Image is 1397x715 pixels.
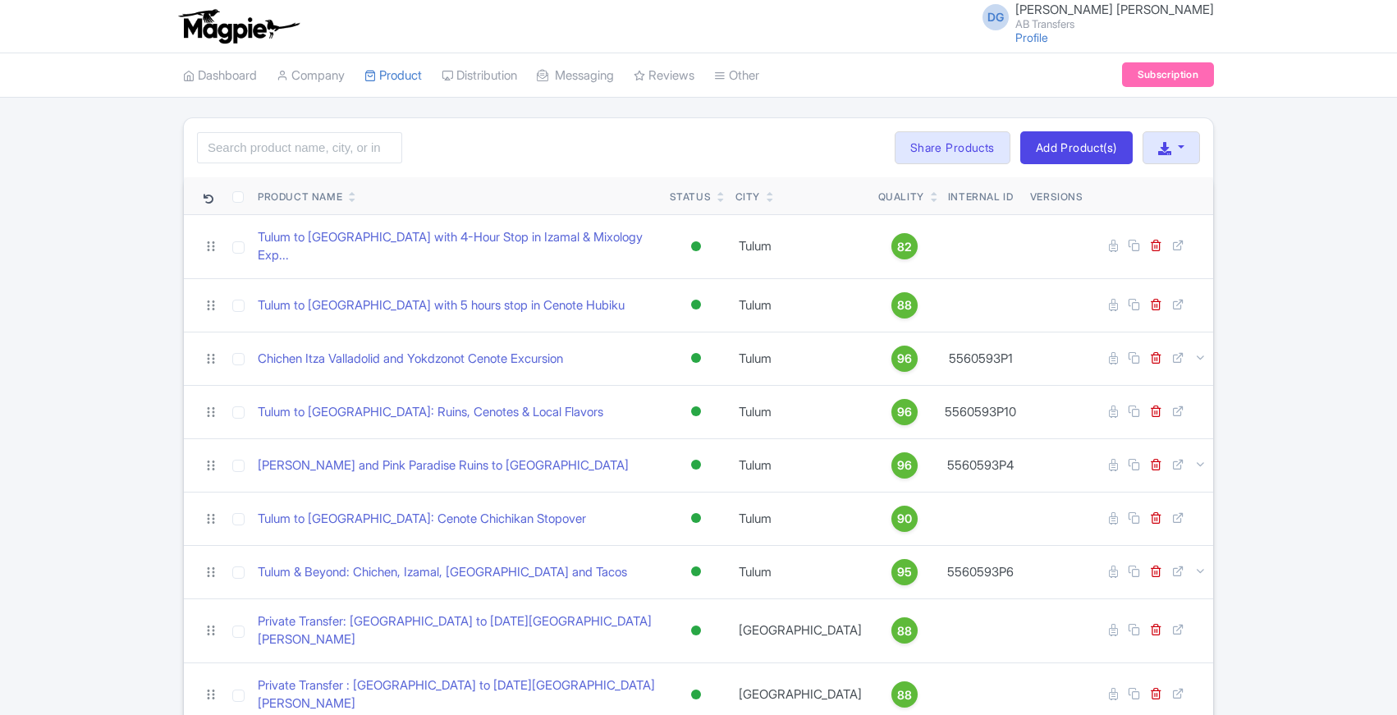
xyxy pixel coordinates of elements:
[973,3,1214,30] a: DG [PERSON_NAME] [PERSON_NAME] AB Transfers
[897,350,912,368] span: 96
[878,559,932,585] a: 95
[1020,131,1133,164] a: Add Product(s)
[878,346,932,372] a: 96
[729,385,872,438] td: Tulum
[1015,2,1214,17] span: [PERSON_NAME] [PERSON_NAME]
[729,214,872,278] td: Tulum
[688,400,704,424] div: Active
[897,238,912,256] span: 82
[688,506,704,530] div: Active
[670,190,712,204] div: Status
[688,619,704,643] div: Active
[364,53,422,99] a: Product
[938,385,1024,438] td: 5560593P10
[258,190,342,204] div: Product Name
[878,452,932,479] a: 96
[258,510,586,529] a: Tulum to [GEOGRAPHIC_DATA]: Cenote Chichikan Stopover
[897,296,912,314] span: 88
[938,438,1024,492] td: 5560593P4
[1122,62,1214,87] a: Subscription
[277,53,345,99] a: Company
[878,292,932,319] a: 88
[897,510,912,528] span: 90
[729,545,872,598] td: Tulum
[688,346,704,370] div: Active
[938,545,1024,598] td: 5560593P6
[258,296,625,315] a: Tulum to [GEOGRAPHIC_DATA] with 5 hours stop in Cenote Hubiku
[258,563,627,582] a: Tulum & Beyond: Chichen, Izamal, [GEOGRAPHIC_DATA] and Tacos
[688,235,704,259] div: Active
[735,190,760,204] div: City
[634,53,694,99] a: Reviews
[878,506,932,532] a: 90
[688,453,704,477] div: Active
[729,492,872,545] td: Tulum
[175,8,302,44] img: logo-ab69f6fb50320c5b225c76a69d11143b.png
[729,278,872,332] td: Tulum
[878,617,932,644] a: 88
[878,681,932,708] a: 88
[1015,19,1214,30] small: AB Transfers
[878,190,924,204] div: Quality
[1015,30,1048,44] a: Profile
[714,53,759,99] a: Other
[688,683,704,707] div: Active
[938,332,1024,385] td: 5560593P1
[258,456,629,475] a: [PERSON_NAME] and Pink Paradise Ruins to [GEOGRAPHIC_DATA]
[729,598,872,662] td: [GEOGRAPHIC_DATA]
[897,563,912,581] span: 95
[183,53,257,99] a: Dashboard
[729,438,872,492] td: Tulum
[197,132,402,163] input: Search product name, city, or interal id
[982,4,1009,30] span: DG
[258,350,563,369] a: Chichen Itza Valladolid and Yokdzonot Cenote Excursion
[258,676,657,713] a: Private Transfer : [GEOGRAPHIC_DATA] to [DATE][GEOGRAPHIC_DATA][PERSON_NAME]
[878,399,932,425] a: 96
[1024,177,1090,215] th: Versions
[258,403,603,422] a: Tulum to [GEOGRAPHIC_DATA]: Ruins, Cenotes & Local Flavors
[537,53,614,99] a: Messaging
[729,332,872,385] td: Tulum
[897,622,912,640] span: 88
[258,228,657,265] a: Tulum to [GEOGRAPHIC_DATA] with 4-Hour Stop in Izamal & Mixology Exp...
[895,131,1010,164] a: Share Products
[897,456,912,474] span: 96
[688,293,704,317] div: Active
[897,686,912,704] span: 88
[878,233,932,259] a: 82
[938,177,1024,215] th: Internal ID
[688,560,704,584] div: Active
[442,53,517,99] a: Distribution
[897,403,912,421] span: 96
[258,612,657,649] a: Private Transfer: [GEOGRAPHIC_DATA] to [DATE][GEOGRAPHIC_DATA][PERSON_NAME]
